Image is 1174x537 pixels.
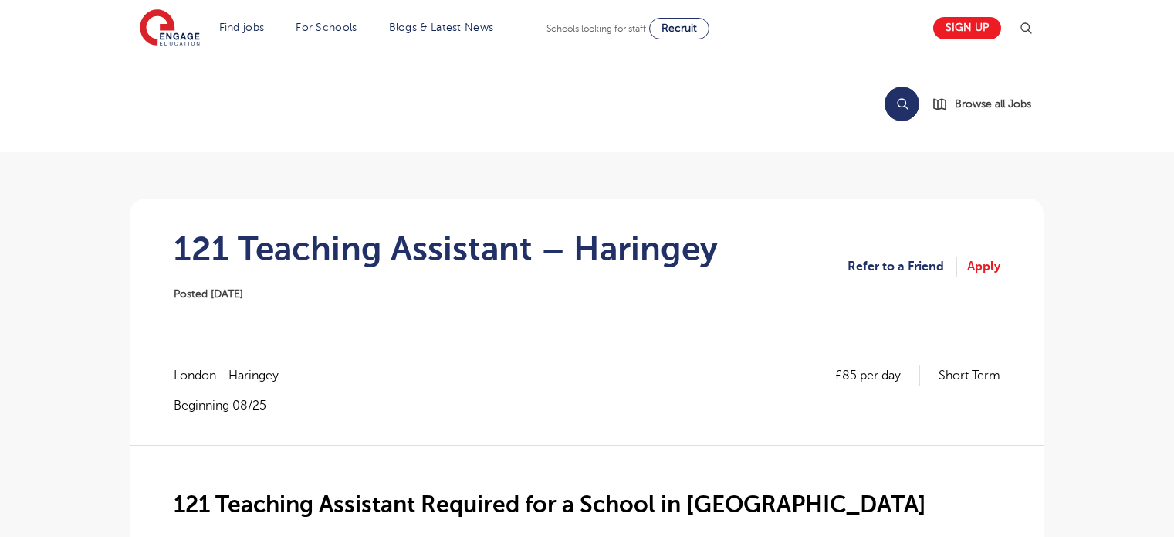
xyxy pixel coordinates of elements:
[174,365,294,386] span: London - Haringey
[848,257,957,277] a: Refer to a Friend
[140,9,200,48] img: Engage Education
[939,365,1000,386] p: Short Term
[174,288,243,300] span: Posted [DATE]
[955,95,1031,113] span: Browse all Jobs
[661,22,697,34] span: Recruit
[885,87,919,121] button: Search
[546,23,646,34] span: Schools looking for staff
[219,22,265,33] a: Find jobs
[296,22,357,33] a: For Schools
[835,365,920,386] p: £85 per day
[174,491,1000,518] h2: 121 Teaching Assistant Required for a School in [GEOGRAPHIC_DATA]
[389,22,494,33] a: Blogs & Latest News
[174,229,718,268] h1: 121 Teaching Assistant – Haringey
[933,17,1001,39] a: Sign up
[649,18,709,39] a: Recruit
[967,257,1000,277] a: Apply
[932,95,1044,113] a: Browse all Jobs
[174,397,294,414] p: Beginning 08/25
